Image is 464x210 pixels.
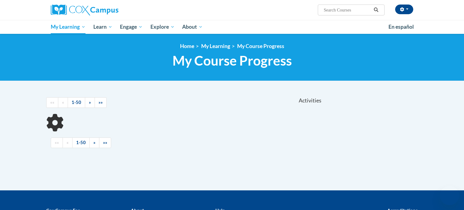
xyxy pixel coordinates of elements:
[323,6,372,14] input: Search Courses
[46,97,58,108] a: Begining
[51,5,166,15] a: Cox Campus
[89,20,116,34] a: Learn
[51,23,85,31] span: My Learning
[51,5,118,15] img: Cox Campus
[58,97,68,108] a: Previous
[147,20,179,34] a: Explore
[299,97,321,104] span: Activities
[237,43,284,49] a: My Course Progress
[150,23,175,31] span: Explore
[120,23,143,31] span: Engage
[388,24,414,30] span: En español
[201,43,230,49] a: My Learning
[440,186,459,205] iframe: Button to launch messaging window
[182,23,203,31] span: About
[47,20,89,34] a: My Learning
[89,137,99,148] a: Next
[72,137,90,148] a: 1-50
[50,100,54,105] span: ««
[385,21,418,33] a: En español
[98,100,103,105] span: »»
[55,140,59,145] span: ««
[116,20,147,34] a: Engage
[62,100,64,105] span: «
[93,140,95,145] span: »
[103,140,107,145] span: »»
[395,5,413,14] button: Account Settings
[85,97,95,108] a: Next
[42,20,422,34] div: Main menu
[99,137,111,148] a: End
[66,140,69,145] span: «
[63,137,72,148] a: Previous
[179,20,207,34] a: About
[93,23,112,31] span: Learn
[95,97,107,108] a: End
[372,6,381,14] button: Search
[180,43,194,49] a: Home
[89,100,91,105] span: »
[68,97,85,108] a: 1-50
[172,53,292,69] span: My Course Progress
[51,137,63,148] a: Begining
